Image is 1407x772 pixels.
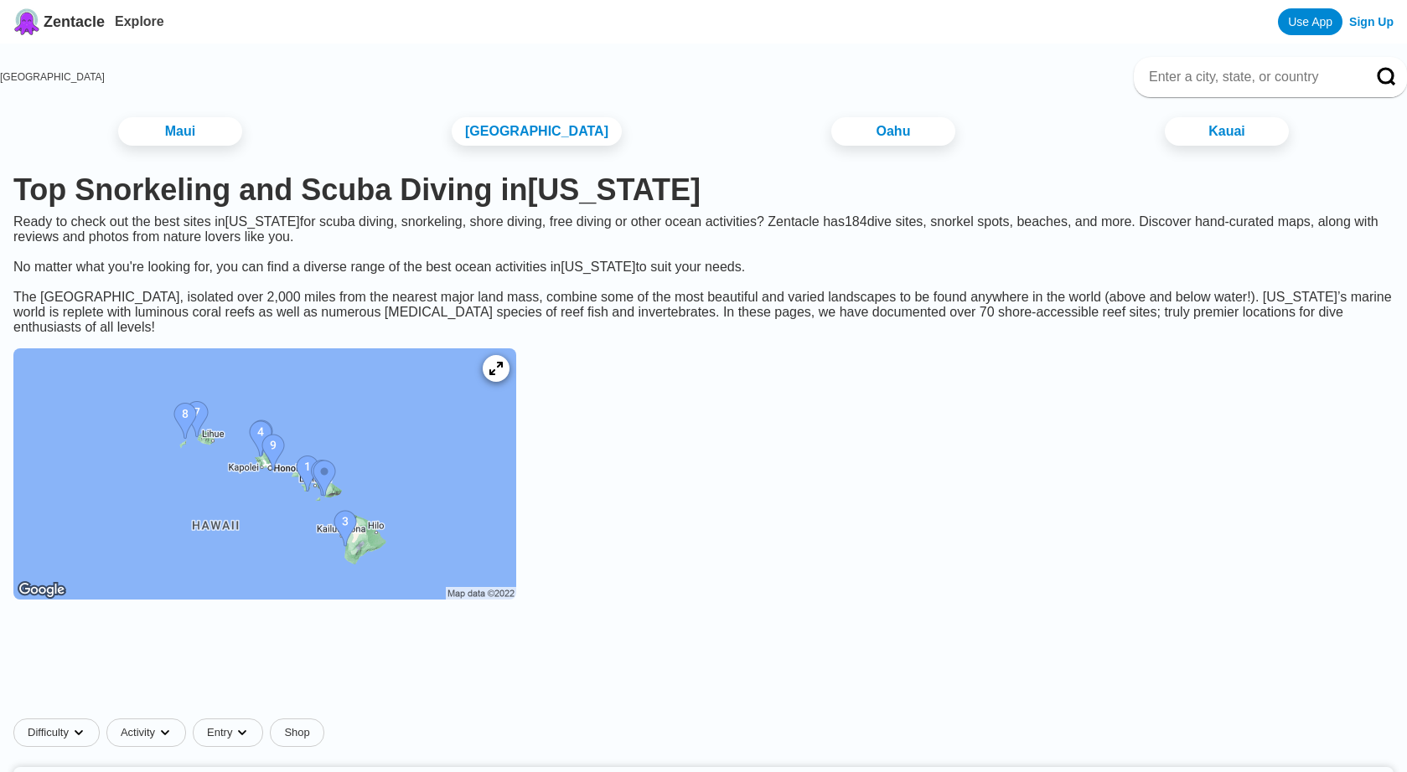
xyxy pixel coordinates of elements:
a: Kauai [1165,117,1289,146]
img: dropdown caret [235,726,249,739]
iframe: Advertisement [297,630,1110,705]
h1: Top Snorkeling and Scuba Diving in [US_STATE] [13,172,1394,208]
input: Enter a city, state, or country [1147,69,1353,85]
img: dropdown caret [72,726,85,739]
img: Zentacle logo [13,8,40,35]
a: Zentacle logoZentacle [13,8,105,35]
a: Shop [270,718,323,747]
a: Oahu [831,117,955,146]
a: Maui [118,117,242,146]
span: Entry [207,726,232,739]
button: Difficultydropdown caret [13,718,106,747]
span: Activity [121,726,155,739]
span: Difficulty [28,726,69,739]
a: Sign Up [1349,15,1394,28]
a: Explore [115,14,164,28]
button: Entrydropdown caret [193,718,270,747]
a: [GEOGRAPHIC_DATA] [452,117,622,146]
img: dropdown caret [158,726,172,739]
img: Hawaii dive site map [13,348,516,600]
button: Activitydropdown caret [106,718,193,747]
a: Use App [1278,8,1342,35]
span: Zentacle [44,13,105,31]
